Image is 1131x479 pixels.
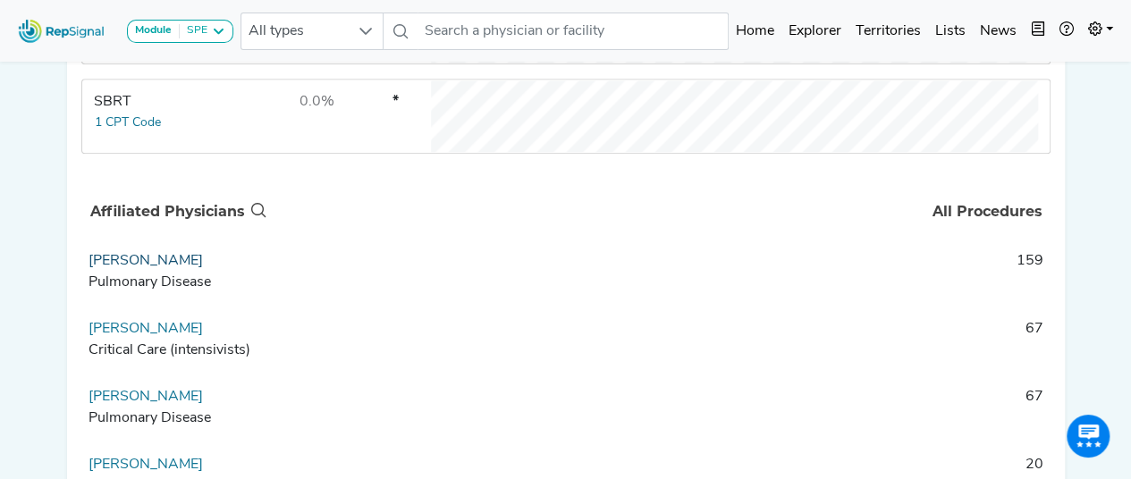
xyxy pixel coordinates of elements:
a: Lists [928,13,973,49]
input: Search a physician or facility [418,13,729,50]
div: Critical Care (intensivists) [89,340,262,361]
td: 67 [269,318,1051,372]
div: Pulmonary Disease [89,272,262,293]
th: All Procedures [270,182,1050,241]
div: Pulmonary Disease [89,408,262,429]
div: SPE [180,24,207,38]
a: [PERSON_NAME] [89,390,203,404]
button: Intel Book [1024,13,1052,49]
th: Affiliated Physicians [82,182,270,241]
span: All types [241,13,349,49]
a: [PERSON_NAME] [89,458,203,472]
a: News [973,13,1024,49]
a: [PERSON_NAME] [89,322,203,336]
a: Home [729,13,781,49]
button: 1 CPT Code [94,113,162,133]
td: 67 [269,386,1051,440]
a: Territories [848,13,928,49]
span: 0.0% [300,95,334,109]
a: Explorer [781,13,848,49]
td: 159 [269,250,1051,304]
button: ModuleSPE [127,20,233,43]
div: SBRT [94,91,216,113]
strong: Module [135,25,172,36]
a: [PERSON_NAME] [89,254,203,268]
